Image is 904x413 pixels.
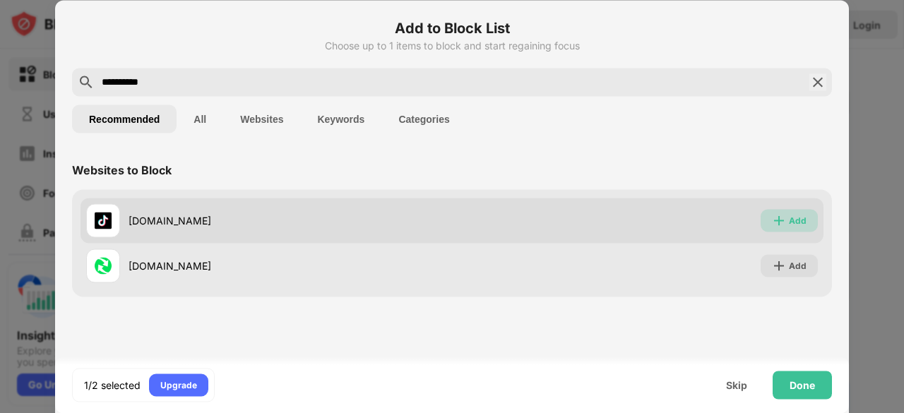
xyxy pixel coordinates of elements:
div: 1/2 selected [84,378,141,392]
button: Keywords [300,104,381,133]
div: Websites to Block [72,162,172,176]
button: Recommended [72,104,177,133]
div: Choose up to 1 items to block and start regaining focus [72,40,832,51]
button: Websites [223,104,300,133]
h6: Add to Block List [72,17,832,38]
div: Done [790,379,815,390]
button: Categories [381,104,466,133]
div: [DOMAIN_NAME] [129,258,452,273]
div: Skip [726,379,747,390]
img: search-close [809,73,826,90]
button: All [177,104,223,133]
div: Upgrade [160,378,197,392]
div: Add [789,258,807,273]
img: favicons [95,257,112,274]
img: favicons [95,212,112,229]
img: search.svg [78,73,95,90]
div: [DOMAIN_NAME] [129,213,452,228]
div: Add [789,213,807,227]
